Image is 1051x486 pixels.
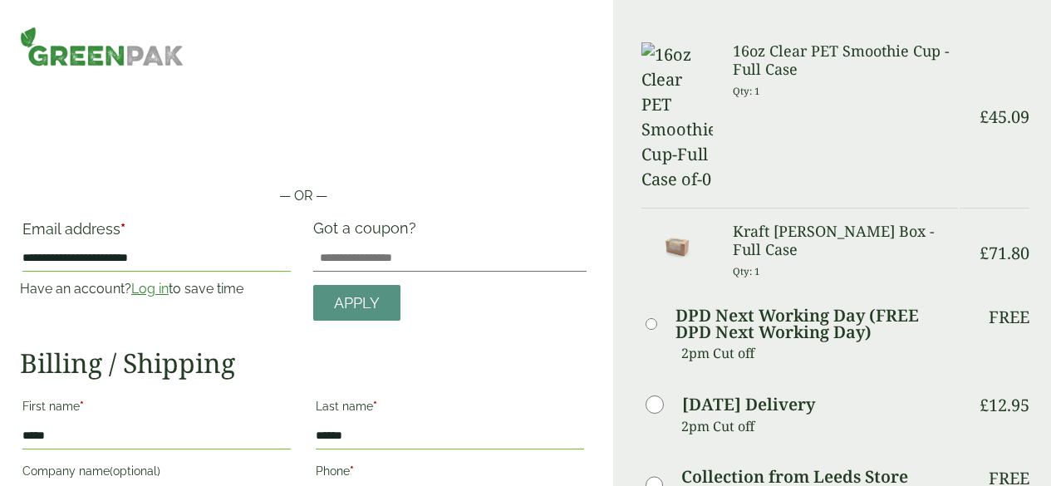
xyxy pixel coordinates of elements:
span: £ [980,394,989,416]
label: Got a coupon? [313,219,423,245]
p: — OR — [20,186,587,206]
bdi: 12.95 [980,394,1029,416]
p: 2pm Cut off [681,414,958,439]
h3: 16oz Clear PET Smoothie Cup - Full Case [733,42,958,78]
span: £ [980,106,989,128]
small: Qty: 1 [733,85,760,97]
label: [DATE] Delivery [682,396,815,413]
a: Apply [313,285,400,321]
img: GreenPak Supplies [20,27,184,66]
h3: Kraft [PERSON_NAME] Box - Full Case [733,223,958,258]
label: Email address [22,222,291,245]
abbr: required [350,464,354,478]
label: First name [22,395,291,423]
label: Last name [316,395,584,423]
span: £ [980,242,989,264]
span: Apply [334,294,380,312]
p: Free [989,307,1029,327]
abbr: required [120,220,125,238]
abbr: required [373,400,377,413]
a: Log in [131,281,169,297]
p: Have an account? to save time [20,279,293,299]
bdi: 71.80 [980,242,1029,264]
h2: Billing / Shipping [20,347,587,379]
abbr: required [80,400,84,413]
img: 16oz Clear PET Smoothie Cup-Full Case of-0 [641,42,713,192]
p: 2pm Cut off [681,341,958,366]
iframe: Secure payment button frame [20,133,587,166]
small: Qty: 1 [733,265,760,277]
label: DPD Next Working Day (FREE DPD Next Working Day) [675,307,958,341]
bdi: 45.09 [980,106,1029,128]
span: (optional) [110,464,160,478]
